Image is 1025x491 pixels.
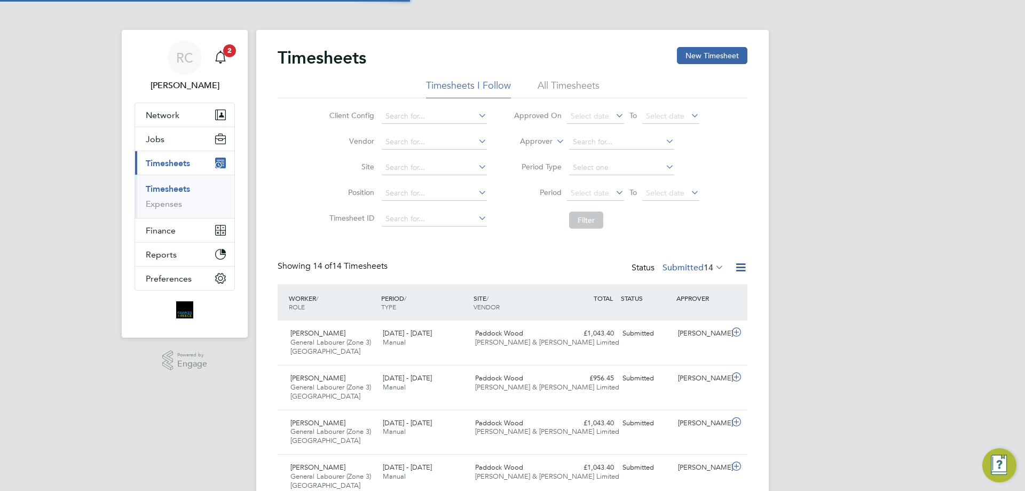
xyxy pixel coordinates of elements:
[176,51,193,65] span: RC
[704,262,713,273] span: 14
[135,127,234,151] button: Jobs
[326,111,374,120] label: Client Config
[146,158,190,168] span: Timesheets
[223,44,236,57] span: 2
[382,135,487,150] input: Search for...
[475,472,619,481] span: [PERSON_NAME] & [PERSON_NAME] Limited
[663,262,724,273] label: Submitted
[381,302,396,311] span: TYPE
[326,136,374,146] label: Vendor
[475,427,619,436] span: [PERSON_NAME] & [PERSON_NAME] Limited
[122,30,248,338] nav: Main navigation
[135,175,234,218] div: Timesheets
[563,415,618,432] div: £1,043.40
[290,373,345,383] span: [PERSON_NAME]
[146,225,176,236] span: Finance
[475,383,619,392] span: [PERSON_NAME] & [PERSON_NAME] Limited
[383,463,432,472] span: [DATE] - [DATE]
[674,415,729,432] div: [PERSON_NAME]
[475,418,523,427] span: Paddock Wood
[290,418,345,427] span: [PERSON_NAME]
[674,325,729,342] div: [PERSON_NAME]
[563,459,618,477] div: £1,043.40
[674,370,729,387] div: [PERSON_NAME]
[162,350,208,371] a: Powered byEngage
[383,427,406,436] span: Manual
[426,79,511,98] li: Timesheets I Follow
[563,325,618,342] div: £1,043.40
[135,79,235,92] span: Roselyn Coelho
[618,289,674,308] div: STATUS
[326,162,374,172] label: Site
[146,184,190,194] a: Timesheets
[382,160,487,175] input: Search for...
[618,370,674,387] div: Submitted
[404,294,406,302] span: /
[382,212,487,227] input: Search for...
[286,289,379,316] div: WORKER
[677,47,747,64] button: New Timesheet
[471,289,563,316] div: SITE
[135,243,234,266] button: Reports
[383,472,406,481] span: Manual
[646,111,684,121] span: Select date
[571,111,609,121] span: Select date
[313,261,332,271] span: 14 of
[290,338,371,356] span: General Labourer (Zone 3) [GEOGRAPHIC_DATA]
[290,427,371,445] span: General Labourer (Zone 3) [GEOGRAPHIC_DATA]
[135,151,234,175] button: Timesheets
[146,250,177,260] span: Reports
[504,136,553,147] label: Approver
[278,47,366,68] h2: Timesheets
[383,418,432,427] span: [DATE] - [DATE]
[210,41,231,75] a: 2
[982,448,1016,482] button: Engage Resource Center
[177,350,207,360] span: Powered by
[569,212,603,229] button: Filter
[135,301,235,318] a: Go to home page
[382,186,487,201] input: Search for...
[146,199,182,209] a: Expenses
[289,302,305,311] span: ROLE
[290,463,345,472] span: [PERSON_NAME]
[383,383,406,392] span: Manual
[571,188,609,198] span: Select date
[514,188,562,197] label: Period
[538,79,600,98] li: All Timesheets
[618,325,674,342] div: Submitted
[474,302,500,311] span: VENDOR
[618,459,674,477] div: Submitted
[176,301,193,318] img: bromak-logo-retina.png
[514,162,562,172] label: Period Type
[383,329,432,338] span: [DATE] - [DATE]
[135,267,234,290] button: Preferences
[632,261,726,276] div: Status
[383,373,432,383] span: [DATE] - [DATE]
[278,261,390,272] div: Showing
[646,188,684,198] span: Select date
[674,289,729,308] div: APPROVER
[135,103,234,127] button: Network
[290,383,371,401] span: General Labourer (Zone 3) [GEOGRAPHIC_DATA]
[514,111,562,120] label: Approved On
[290,472,371,490] span: General Labourer (Zone 3) [GEOGRAPHIC_DATA]
[177,360,207,369] span: Engage
[383,338,406,347] span: Manual
[146,134,164,144] span: Jobs
[135,41,235,92] a: RC[PERSON_NAME]
[563,370,618,387] div: £956.45
[618,415,674,432] div: Submitted
[379,289,471,316] div: PERIOD
[326,213,374,223] label: Timesheet ID
[626,108,640,122] span: To
[594,294,613,302] span: TOTAL
[382,109,487,124] input: Search for...
[146,110,179,120] span: Network
[146,274,192,284] span: Preferences
[316,294,318,302] span: /
[569,160,674,175] input: Select one
[674,459,729,477] div: [PERSON_NAME]
[475,329,523,338] span: Paddock Wood
[326,188,374,197] label: Position
[290,329,345,338] span: [PERSON_NAME]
